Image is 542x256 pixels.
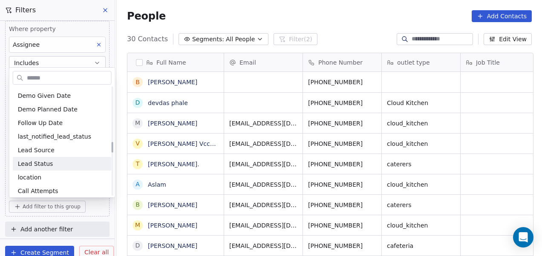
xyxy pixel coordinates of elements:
span: Call Attempts [18,187,58,195]
span: last_notified_lead_status [18,132,91,141]
span: Lead Source [18,146,55,154]
span: Demo Given Date [18,91,71,100]
span: location [18,173,42,182]
span: Demo Planned Date [18,105,78,114]
span: Lead Status [18,159,53,168]
span: Follow Up Date [18,119,63,127]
